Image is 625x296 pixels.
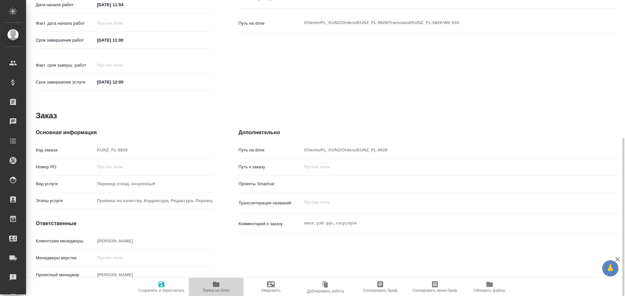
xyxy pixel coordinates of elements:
[261,288,281,293] span: Уведомить
[134,278,189,296] button: Сохранить и пересчитать
[239,20,302,27] p: Путь на drive
[302,145,586,155] input: Пустое поле
[302,17,586,28] textarea: /Clients/FL_KUNZ/Orders/KUNZ_FL-5829/Translated/KUNZ_FL-5829-WK-010
[138,288,185,293] span: Сохранить и пересчитать
[605,262,616,275] span: 🙏
[36,62,95,69] p: Факт. срок заверш. работ
[189,278,243,296] button: Папка на Drive
[239,181,302,187] p: Проекты Smartcat
[302,218,586,229] textarea: пасп, узб- рус, госуслуги
[95,270,213,279] input: Пустое поле
[239,221,302,227] p: Комментарий к заказу
[95,77,152,87] input: ✎ Введи что-нибудь
[36,272,95,278] p: Проектный менеджер
[203,288,229,293] span: Папка на Drive
[36,2,95,8] p: Дата начала работ
[95,196,213,205] input: Пустое поле
[36,198,95,204] p: Этапы услуги
[307,289,344,293] span: Дублировать работу
[36,20,95,27] p: Факт. дата начала работ
[474,288,506,293] span: Обновить файлы
[408,278,462,296] button: Скопировать мини-бриф
[95,60,152,70] input: Пустое поле
[36,255,95,261] p: Менеджеры верстки
[36,164,95,170] p: Номер РО
[602,260,618,277] button: 🙏
[36,238,95,244] p: Клиентские менеджеры
[239,129,618,136] h4: Дополнительно
[36,147,95,153] p: Код заказа
[239,200,302,206] p: Транслитерация названий
[36,37,95,44] p: Срок завершения работ
[412,288,457,293] span: Скопировать мини-бриф
[95,179,213,188] input: Пустое поле
[298,278,353,296] button: Дублировать работу
[95,236,213,246] input: Пустое поле
[239,147,302,153] p: Путь на drive
[243,278,298,296] button: Уведомить
[462,278,517,296] button: Обновить файлы
[95,145,213,155] input: Пустое поле
[302,162,586,172] input: Пустое поле
[95,162,213,172] input: Пустое поле
[36,181,95,187] p: Вид услуги
[36,220,213,227] h4: Ответственные
[363,288,397,293] span: Скопировать бриф
[353,278,408,296] button: Скопировать бриф
[239,164,302,170] p: Путь к заказу
[95,19,152,28] input: Пустое поле
[36,110,57,121] h2: Заказ
[36,129,213,136] h4: Основная информация
[95,35,152,45] input: ✎ Введи что-нибудь
[95,253,213,263] input: Пустое поле
[36,79,95,85] p: Срок завершения услуги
